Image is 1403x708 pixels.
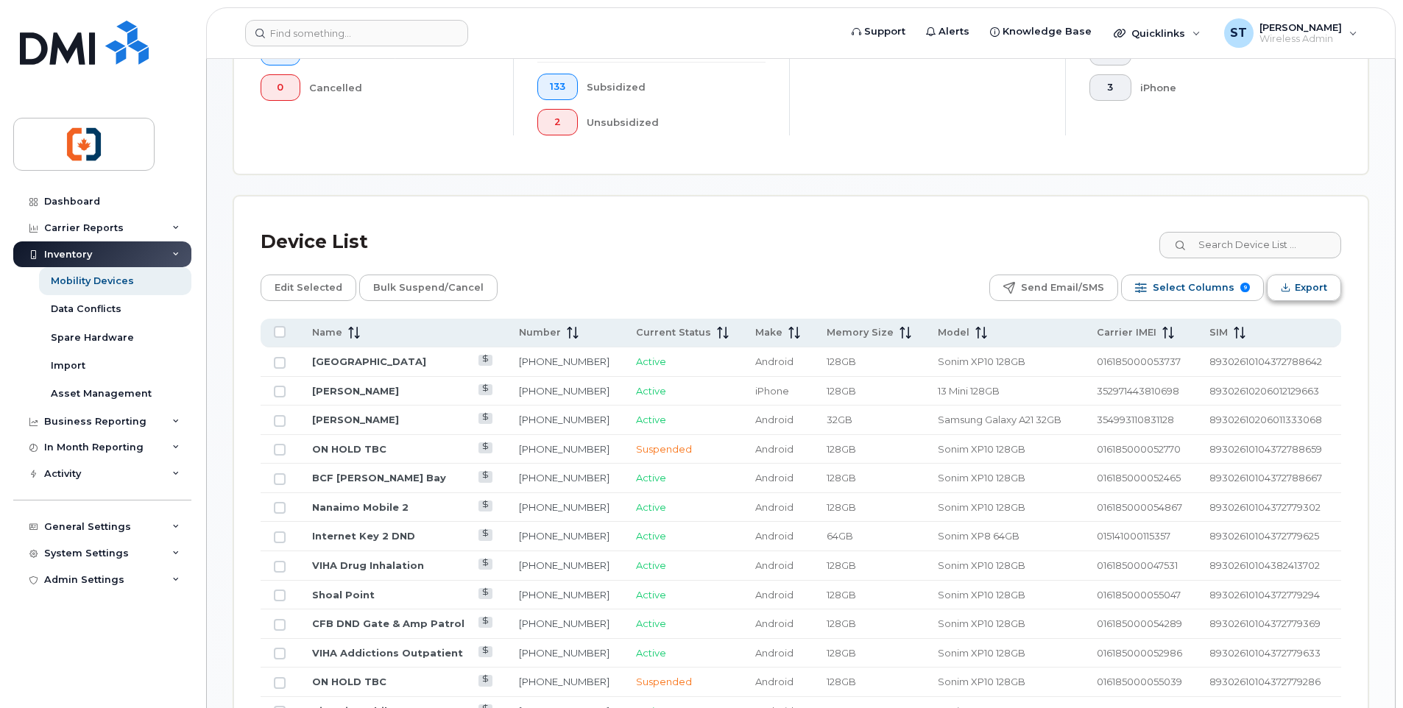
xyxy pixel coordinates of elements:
[550,81,565,93] span: 133
[755,530,794,542] span: Android
[1209,414,1322,425] span: 89302610206011333068
[261,275,356,301] button: Edit Selected
[550,116,565,128] span: 2
[989,275,1118,301] button: Send Email/SMS
[1097,501,1182,513] span: 016185000054867
[312,530,415,542] a: Internet Key 2 DND
[636,355,666,367] span: Active
[1240,283,1250,292] span: 9
[519,559,609,571] a: [PHONE_NUMBER]
[309,74,490,101] div: Cancelled
[827,589,856,601] span: 128GB
[755,501,794,513] span: Android
[1097,355,1181,367] span: 016185000053737
[938,443,1025,455] span: Sonim XP10 128GB
[1295,277,1327,299] span: Export
[1159,232,1341,258] input: Search Device List ...
[755,472,794,484] span: Android
[1097,414,1174,425] span: 354993110831128
[1003,24,1092,39] span: Knowledge Base
[636,443,692,455] span: Suspended
[537,109,578,135] button: 2
[1102,82,1119,93] span: 3
[312,443,386,455] a: ON HOLD TBC
[312,355,426,367] a: [GEOGRAPHIC_DATA]
[827,676,856,687] span: 128GB
[1259,21,1342,33] span: [PERSON_NAME]
[312,617,464,629] a: CFB DND Gate & Amp Patrol
[755,589,794,601] span: Android
[1089,74,1131,101] button: 3
[1209,501,1321,513] span: 89302610104372779302
[273,82,288,93] span: 0
[938,355,1025,367] span: Sonim XP10 128GB
[478,384,492,395] a: View Last Bill
[1097,472,1181,484] span: 016185000052465
[827,385,856,397] span: 128GB
[1209,647,1321,659] span: 89302610104372779633
[827,617,856,629] span: 128GB
[312,676,386,687] a: ON HOLD TBC
[478,500,492,511] a: View Last Bill
[519,355,609,367] a: [PHONE_NUMBER]
[1209,385,1319,397] span: 89302610206012129663
[312,326,342,339] span: Name
[636,617,666,629] span: Active
[1214,18,1368,48] div: Svetlana Tourkova
[312,385,399,397] a: [PERSON_NAME]
[755,647,794,659] span: Android
[587,74,766,100] div: Subsidized
[1131,27,1185,39] span: Quicklinks
[636,385,666,397] span: Active
[1209,326,1228,339] span: SIM
[478,355,492,366] a: View Last Bill
[1097,647,1182,659] span: 016185000052986
[1209,559,1320,571] span: 89302610104382413702
[519,443,609,455] a: [PHONE_NUMBER]
[755,443,794,455] span: Android
[478,471,492,482] a: View Last Bill
[519,647,609,659] a: [PHONE_NUMBER]
[827,559,856,571] span: 128GB
[478,617,492,628] a: View Last Bill
[1097,676,1182,687] span: 016185000055039
[636,676,692,687] span: Suspended
[755,385,789,397] span: iPhone
[1267,275,1341,301] button: Export
[1209,443,1322,455] span: 89302610104372788659
[1153,277,1234,299] span: Select Columns
[261,74,300,101] button: 0
[312,647,463,659] a: VIHA Addictions Outpatient
[938,647,1025,659] span: Sonim XP10 128GB
[312,589,375,601] a: Shoal Point
[1097,443,1181,455] span: 016185000052770
[312,559,424,571] a: VIHA Drug Inhalation
[755,617,794,629] span: Android
[519,472,609,484] a: [PHONE_NUMBER]
[755,355,794,367] span: Android
[755,326,782,339] span: Make
[275,277,342,299] span: Edit Selected
[938,589,1025,601] span: Sonim XP10 128GB
[938,559,1025,571] span: Sonim XP10 128GB
[478,588,492,599] a: View Last Bill
[755,676,794,687] span: Android
[827,355,856,367] span: 128GB
[478,646,492,657] a: View Last Bill
[938,617,1025,629] span: Sonim XP10 128GB
[519,617,609,629] a: [PHONE_NUMBER]
[245,20,468,46] input: Find something...
[980,17,1102,46] a: Knowledge Base
[1097,559,1178,571] span: 016185000047531
[755,559,794,571] span: Android
[478,413,492,424] a: View Last Bill
[827,414,852,425] span: 32GB
[587,109,766,135] div: Unsubsidized
[1209,472,1322,484] span: 89302610104372788667
[827,530,853,542] span: 64GB
[1097,617,1182,629] span: 016185000054289
[478,442,492,453] a: View Last Bill
[1209,530,1319,542] span: 89302610104372779625
[938,472,1025,484] span: Sonim XP10 128GB
[519,501,609,513] a: [PHONE_NUMBER]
